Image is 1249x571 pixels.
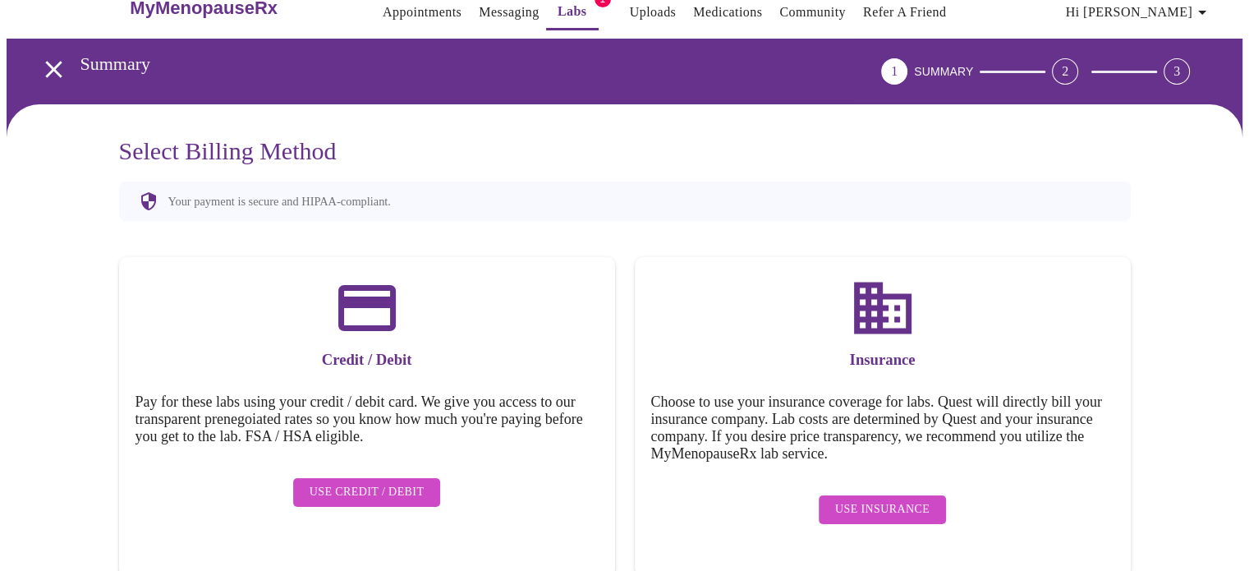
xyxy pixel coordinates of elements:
[310,482,425,503] span: Use Credit / Debit
[80,53,790,75] h3: Summary
[383,1,461,24] a: Appointments
[630,1,677,24] a: Uploads
[693,1,762,24] a: Medications
[863,1,947,24] a: Refer a Friend
[651,351,1114,369] h3: Insurance
[1052,58,1078,85] div: 2
[1066,1,1212,24] span: Hi [PERSON_NAME]
[30,45,78,94] button: open drawer
[168,195,391,209] p: Your payment is secure and HIPAA-compliant.
[835,500,930,520] span: Use Insurance
[119,137,1131,165] h3: Select Billing Method
[881,58,907,85] div: 1
[914,65,973,78] span: SUMMARY
[135,351,599,369] h3: Credit / Debit
[1164,58,1190,85] div: 3
[779,1,846,24] a: Community
[819,495,946,524] button: Use Insurance
[479,1,539,24] a: Messaging
[135,394,599,445] h5: Pay for these labs using your credit / debit card. We give you access to our transparent prenegoi...
[651,394,1114,463] h5: Choose to use your insurance coverage for labs. Quest will directly bill your insurance company. ...
[293,478,441,507] button: Use Credit / Debit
